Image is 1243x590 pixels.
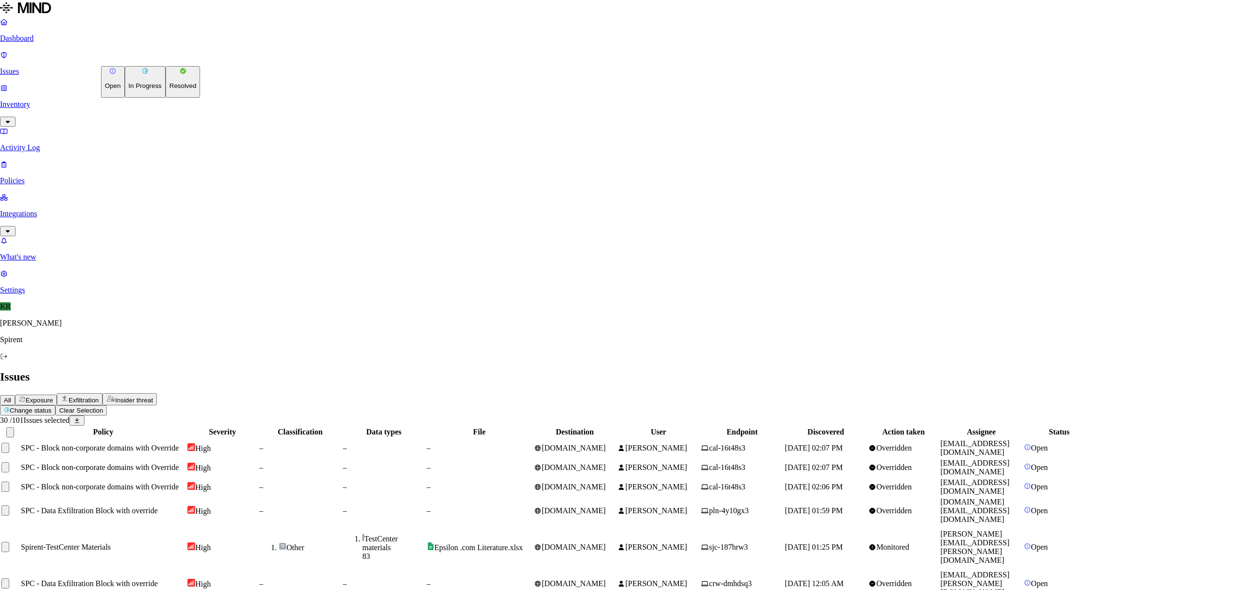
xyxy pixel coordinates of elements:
[101,66,200,98] div: Change status
[105,82,121,89] p: Open
[169,82,197,89] p: Resolved
[180,68,186,74] img: status-resolved.svg
[129,82,162,89] p: In Progress
[109,68,116,74] img: status-open.svg
[142,68,149,74] img: status-in-progress.svg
